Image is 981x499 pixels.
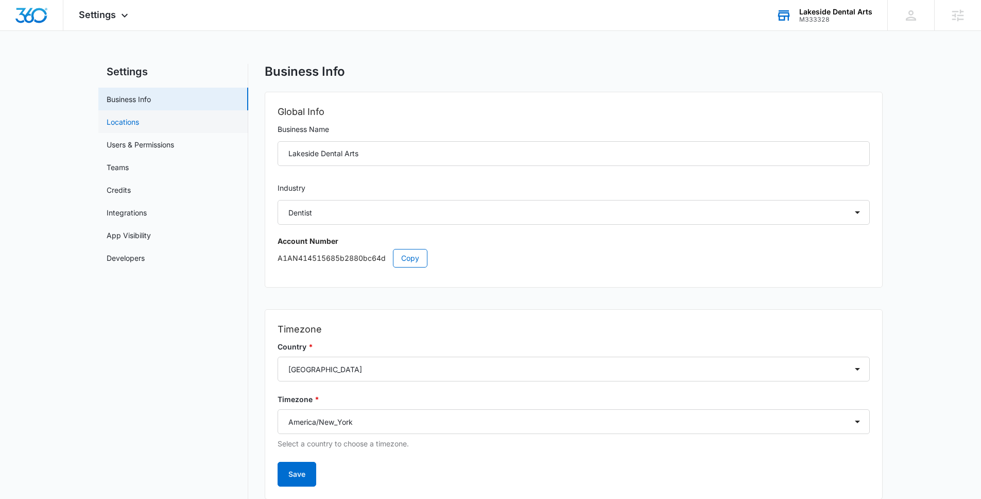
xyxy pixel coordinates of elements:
button: Save [278,462,316,487]
strong: Account Number [278,237,338,245]
a: Integrations [107,207,147,218]
h2: Timezone [278,322,870,337]
a: Teams [107,162,129,173]
span: Settings [79,9,116,20]
label: Industry [278,182,870,194]
h2: Settings [98,64,248,79]
span: Copy [401,253,419,264]
a: Developers [107,253,145,263]
a: Users & Permissions [107,139,174,150]
a: Locations [107,117,139,127]
h1: Business Info [265,64,345,79]
label: Timezone [278,394,870,405]
a: App Visibility [107,230,151,241]
label: Country [278,341,870,353]
p: Select a country to choose a timezone. [278,438,870,450]
div: account name [799,8,872,16]
div: account id [799,16,872,23]
a: Business Info [107,94,151,105]
p: A1AN414515685b2880bc64d [278,249,870,268]
a: Credits [107,185,131,195]
h2: Global Info [278,105,870,119]
button: Copy [393,249,427,268]
label: Business Name [278,124,870,135]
